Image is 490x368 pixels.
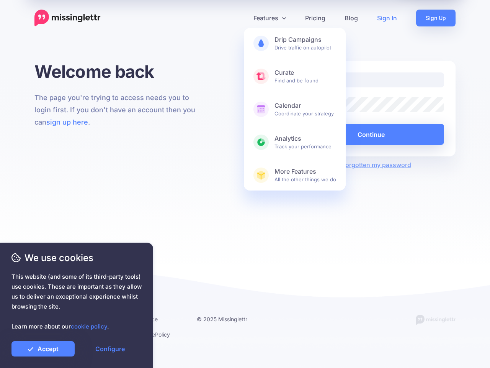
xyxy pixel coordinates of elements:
[244,160,346,191] a: More FeaturesAll the other things we do
[34,92,203,128] p: The page you're trying to access needs you to login first. If you don't have an account then you ...
[244,28,346,59] a: Drip CampaignsDrive traffic on autopilot
[78,341,142,356] a: Configure
[335,10,367,26] a: Blog
[71,323,107,330] a: cookie policy
[11,251,142,264] span: We use cookies
[274,168,336,176] b: More Features
[331,161,411,169] a: I've forgotten my password
[244,28,346,191] div: Features
[274,102,336,110] b: Calendar
[416,10,456,26] a: Sign Up
[274,36,336,51] span: Drive traffic on autopilot
[244,127,346,158] a: AnalyticsTrack your performance
[274,168,336,183] span: All the other things we do
[46,118,88,126] a: sign up here
[274,69,336,84] span: Find and be found
[298,124,444,145] button: Continue
[274,69,336,77] b: Curate
[244,10,296,26] a: Features
[11,272,142,332] span: This website (and some of its third-party tools) use cookies. These are important as they allow u...
[197,314,266,324] li: © 2025 Missinglettr
[296,10,335,26] a: Pricing
[274,135,336,143] b: Analytics
[274,102,336,117] span: Coordinate your strategy
[274,135,336,150] span: Track your performance
[244,61,346,92] a: CurateFind and be found
[274,36,336,44] b: Drip Campaigns
[367,10,407,26] a: Sign In
[34,61,203,82] h1: Welcome back
[244,94,346,125] a: CalendarCoordinate your strategy
[11,341,75,356] a: Accept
